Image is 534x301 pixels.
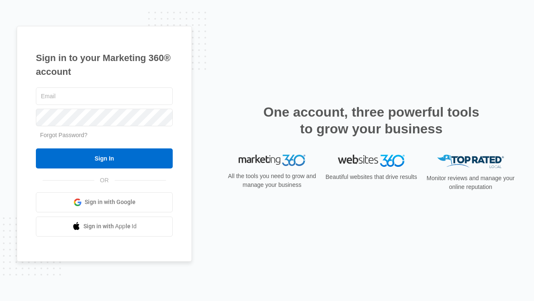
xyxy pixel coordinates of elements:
[94,176,115,185] span: OR
[36,87,173,105] input: Email
[437,155,504,168] img: Top Rated Local
[225,172,319,189] p: All the tools you need to grow and manage your business
[325,173,418,181] p: Beautiful websites that drive results
[239,155,305,166] img: Marketing 360
[36,192,173,212] a: Sign in with Google
[261,104,482,137] h2: One account, three powerful tools to grow your business
[36,51,173,79] h1: Sign in to your Marketing 360® account
[83,222,137,231] span: Sign in with Apple Id
[40,132,88,138] a: Forgot Password?
[36,148,173,168] input: Sign In
[36,217,173,237] a: Sign in with Apple Id
[424,174,517,191] p: Monitor reviews and manage your online reputation
[85,198,136,207] span: Sign in with Google
[338,155,405,167] img: Websites 360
